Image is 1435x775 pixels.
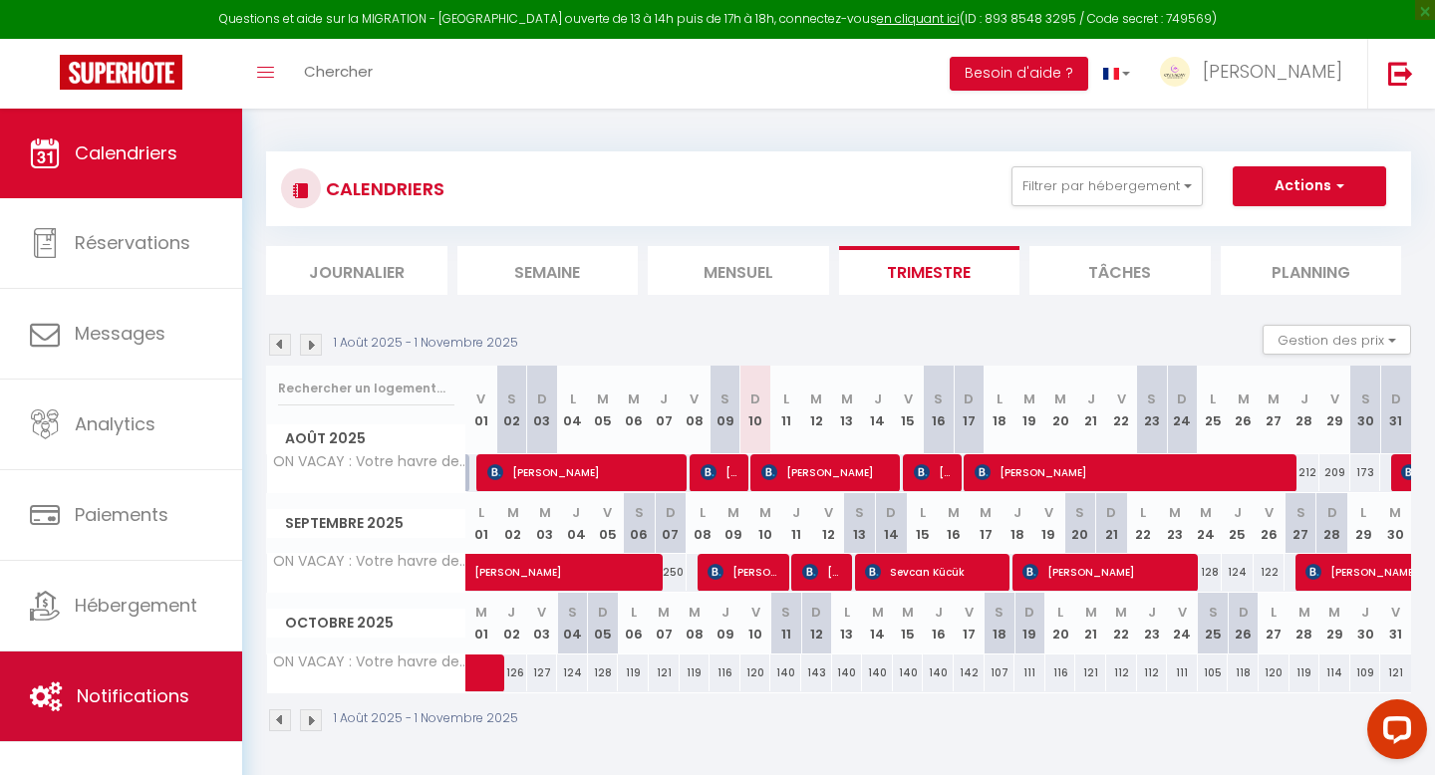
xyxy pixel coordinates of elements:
[980,503,992,522] abbr: M
[457,246,639,295] li: Semaine
[1137,593,1168,653] th: 23
[603,503,612,522] abbr: V
[624,493,656,554] th: 06
[1147,389,1156,408] abbr: S
[1228,593,1259,653] th: 26
[950,57,1088,91] button: Besoin d'aide ?
[740,366,771,454] th: 10
[75,502,168,527] span: Paiements
[1106,366,1137,454] th: 22
[1014,593,1045,653] th: 19
[1380,366,1411,454] th: 31
[710,593,740,653] th: 09
[1234,503,1242,522] abbr: J
[855,503,864,522] abbr: S
[964,389,974,408] abbr: D
[954,366,985,454] th: 17
[781,493,813,554] th: 11
[1075,593,1106,653] th: 21
[874,389,882,408] abbr: J
[537,389,547,408] abbr: D
[865,553,999,591] span: Sevcan Kücük
[1191,554,1223,591] div: 128
[902,603,914,622] abbr: M
[687,493,718,554] th: 08
[1316,493,1348,554] th: 28
[965,603,974,622] abbr: V
[1254,554,1286,591] div: 122
[1200,503,1212,522] abbr: M
[1145,39,1367,109] a: ... [PERSON_NAME]
[1167,654,1198,691] div: 111
[1222,493,1254,554] th: 25
[1361,389,1370,408] abbr: S
[1045,654,1076,691] div: 116
[1350,593,1381,653] th: 30
[1319,454,1350,491] div: 209
[1096,493,1128,554] th: 21
[1350,366,1381,454] th: 30
[572,503,580,522] abbr: J
[783,389,789,408] abbr: L
[844,603,850,622] abbr: L
[1330,389,1339,408] abbr: V
[907,493,939,554] th: 15
[1045,593,1076,653] th: 20
[935,603,943,622] abbr: J
[75,140,177,165] span: Calendriers
[466,366,497,454] th: 01
[1210,389,1216,408] abbr: L
[527,366,558,454] th: 03
[1014,654,1045,691] div: 111
[1290,454,1320,491] div: 212
[761,453,895,491] span: [PERSON_NAME]
[1013,503,1021,522] abbr: J
[270,554,469,569] span: ON VACAY : Votre havre de paix
[597,389,609,408] abbr: M
[278,371,454,406] input: Rechercher un logement...
[1233,166,1386,206] button: Actions
[893,366,924,454] th: 15
[680,366,711,454] th: 08
[1137,654,1168,691] div: 112
[75,321,165,346] span: Messages
[1045,366,1076,454] th: 20
[1238,389,1250,408] abbr: M
[77,683,189,708] span: Notifications
[1064,493,1096,554] th: 20
[529,493,561,554] th: 03
[649,366,680,454] th: 07
[466,493,498,554] th: 01
[680,593,711,653] th: 08
[289,39,388,109] a: Chercher
[1148,603,1156,622] abbr: J
[1075,366,1106,454] th: 21
[1106,593,1137,653] th: 22
[334,334,518,353] p: 1 Août 2025 - 1 Novembre 2025
[1191,493,1223,554] th: 24
[1117,389,1126,408] abbr: V
[658,603,670,622] abbr: M
[1361,603,1369,622] abbr: J
[1259,654,1290,691] div: 120
[1228,366,1259,454] th: 26
[1391,603,1400,622] abbr: V
[810,389,822,408] abbr: M
[954,654,985,691] div: 142
[75,230,190,255] span: Réservations
[475,603,487,622] abbr: M
[1032,493,1064,554] th: 19
[893,654,924,691] div: 140
[720,389,729,408] abbr: S
[75,593,197,618] span: Hébergement
[904,389,913,408] abbr: V
[875,493,907,554] th: 14
[304,61,373,82] span: Chercher
[649,654,680,691] div: 121
[680,654,711,691] div: 119
[1024,603,1034,622] abbr: D
[1054,389,1066,408] abbr: M
[710,366,740,454] th: 09
[995,603,1004,622] abbr: S
[1263,325,1411,355] button: Gestion des prix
